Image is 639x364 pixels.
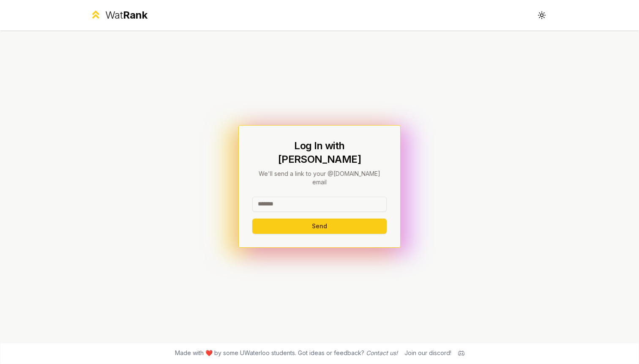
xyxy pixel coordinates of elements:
div: Join our discord! [404,349,451,357]
div: Wat [105,8,147,22]
a: WatRank [90,8,147,22]
span: Rank [123,9,147,21]
a: Contact us! [366,349,398,356]
button: Send [252,219,387,234]
p: We'll send a link to your @[DOMAIN_NAME] email [252,170,387,186]
h1: Log In with [PERSON_NAME] [252,139,387,166]
span: Made with ❤️ by some UWaterloo students. Got ideas or feedback? [175,349,398,357]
